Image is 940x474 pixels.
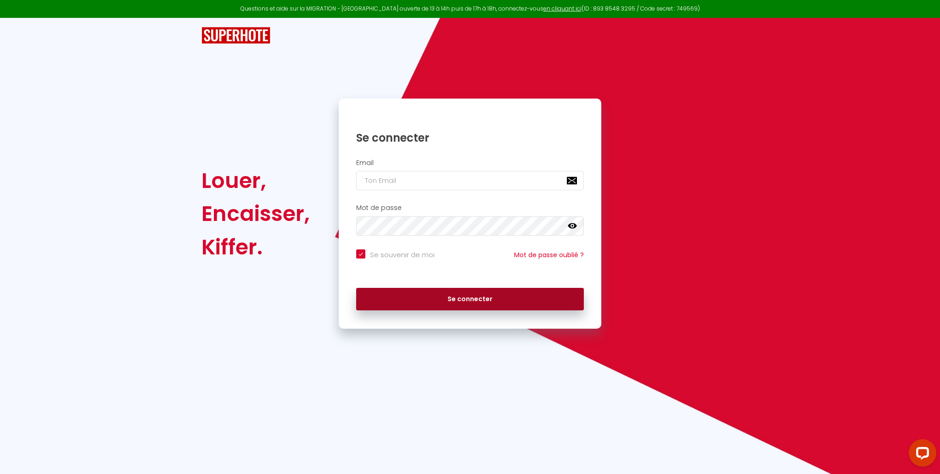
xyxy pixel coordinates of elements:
[901,435,940,474] iframe: LiveChat chat widget
[201,27,270,44] img: SuperHote logo
[201,197,310,230] div: Encaisser,
[356,288,584,311] button: Se connecter
[356,171,584,190] input: Ton Email
[201,231,310,264] div: Kiffer.
[514,250,584,259] a: Mot de passe oublié ?
[356,204,584,212] h2: Mot de passe
[201,164,310,197] div: Louer,
[543,5,582,12] a: en cliquant ici
[356,159,584,167] h2: Email
[356,131,584,145] h1: Se connecter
